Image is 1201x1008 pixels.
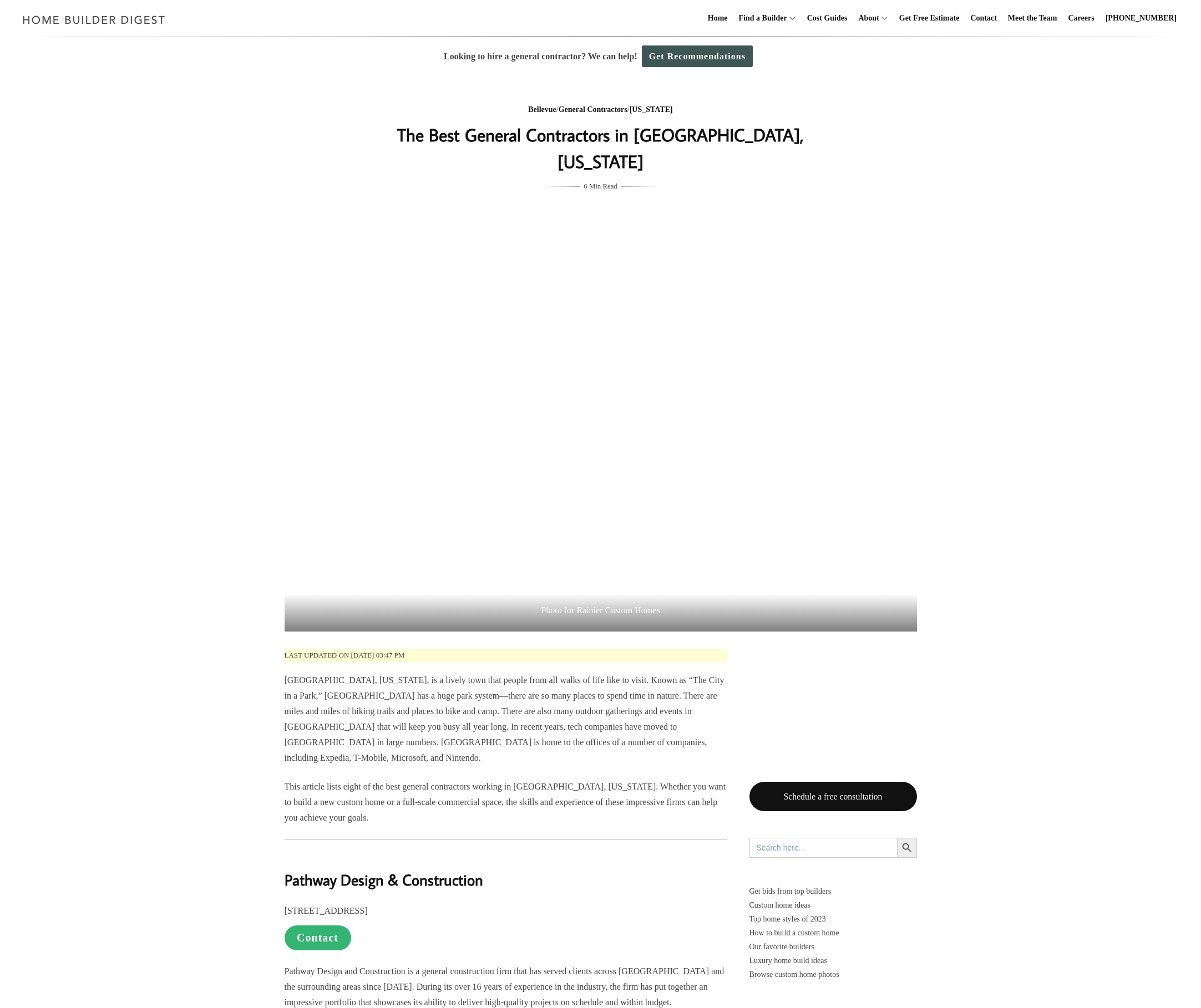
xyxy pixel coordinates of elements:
a: Contact [966,1,1001,36]
a: Our favorite builders [749,940,917,954]
h1: The Best General Contractors in [GEOGRAPHIC_DATA], [US_STATE] [379,121,822,175]
a: Home [703,1,732,36]
span: This article lists eight of the best general contractors working in [GEOGRAPHIC_DATA], [US_STATE]... [285,782,726,822]
span: [GEOGRAPHIC_DATA], [US_STATE], is a lively town that people from all walks of life like to visit.... [285,675,724,762]
span: 6 Min Read [584,180,617,192]
a: How to build a custom home [749,926,917,940]
svg: Search [901,842,913,854]
a: Find a Builder [734,1,787,36]
input: Search here... [749,838,897,858]
a: About [854,1,879,36]
b: Pathway Design & Construction [285,870,483,889]
a: Meet the Team [1004,1,1062,36]
a: General Contractors [559,105,627,114]
span: Photo for Rainier Custom Homes [285,594,917,632]
a: Bellevue [528,105,556,114]
a: Luxury home build ideas [749,954,917,968]
div: / / [379,103,822,117]
a: Cost Guides [803,1,852,36]
a: Top home styles of 2023 [749,912,917,926]
a: Custom home ideas [749,898,917,912]
p: Last updated on [DATE] 03:47 pm [285,649,727,662]
p: Get bids from top builders [749,884,917,898]
img: Home Builder Digest [18,9,170,30]
a: Careers [1064,1,1099,36]
a: Contact [285,925,351,950]
a: Get Recommendations [642,45,753,67]
a: Get Free Estimate [895,1,964,36]
b: [STREET_ADDRESS] [285,906,368,915]
a: Browse custom home photos [749,968,917,981]
a: [PHONE_NUMBER] [1101,1,1181,36]
a: Schedule a free consultation [749,782,917,811]
a: [US_STATE] [630,105,673,114]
